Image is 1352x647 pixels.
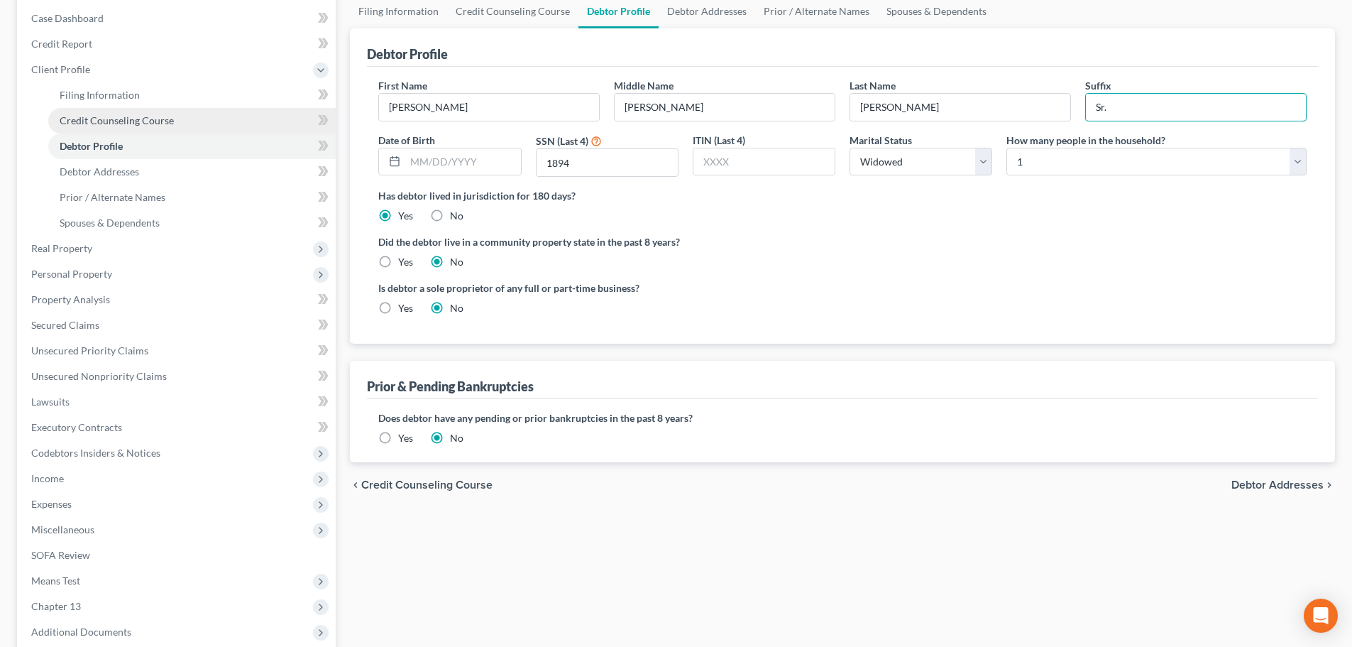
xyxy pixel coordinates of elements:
[60,114,174,126] span: Credit Counseling Course
[48,134,336,159] a: Debtor Profile
[398,431,413,445] label: Yes
[31,293,110,305] span: Property Analysis
[31,498,72,510] span: Expenses
[536,134,588,148] label: SSN (Last 4)
[31,319,99,331] span: Secured Claims
[378,133,435,148] label: Date of Birth
[20,6,336,31] a: Case Dashboard
[31,626,131,638] span: Additional Documents
[350,479,361,491] i: chevron_left
[350,479,493,491] button: chevron_left Credit Counseling Course
[60,165,139,178] span: Debtor Addresses
[48,185,336,210] a: Prior / Alternate Names
[367,45,448,62] div: Debtor Profile
[379,94,599,121] input: --
[398,209,413,223] label: Yes
[60,217,160,229] span: Spouses & Dependents
[450,431,463,445] label: No
[405,148,520,175] input: MM/DD/YYYY
[537,149,678,176] input: XXXX
[850,133,912,148] label: Marital Status
[1086,94,1306,121] input: --
[378,78,427,93] label: First Name
[20,338,336,364] a: Unsecured Priority Claims
[60,191,165,203] span: Prior / Alternate Names
[378,411,1307,425] label: Does debtor have any pending or prior bankruptcies in the past 8 years?
[378,281,835,295] label: Is debtor a sole proprietor of any full or part-time business?
[31,268,112,280] span: Personal Property
[60,89,140,101] span: Filing Information
[48,210,336,236] a: Spouses & Dependents
[31,472,64,484] span: Income
[31,63,90,75] span: Client Profile
[1231,479,1324,491] span: Debtor Addresses
[48,159,336,185] a: Debtor Addresses
[31,600,81,612] span: Chapter 13
[20,364,336,389] a: Unsecured Nonpriority Claims
[48,108,336,134] a: Credit Counseling Course
[31,38,92,50] span: Credit Report
[31,242,92,254] span: Real Property
[60,140,123,152] span: Debtor Profile
[31,421,122,433] span: Executory Contracts
[850,78,896,93] label: Last Name
[20,312,336,338] a: Secured Claims
[31,344,148,357] span: Unsecured Priority Claims
[20,31,336,57] a: Credit Report
[378,234,1307,249] label: Did the debtor live in a community property state in the past 8 years?
[378,188,1307,203] label: Has debtor lived in jurisdiction for 180 days?
[361,479,493,491] span: Credit Counseling Course
[398,255,413,269] label: Yes
[693,133,745,148] label: ITIN (Last 4)
[1304,599,1338,633] div: Open Intercom Messenger
[850,94,1070,121] input: --
[31,549,90,561] span: SOFA Review
[31,447,160,459] span: Codebtors Insiders & Notices
[20,389,336,415] a: Lawsuits
[450,301,463,315] label: No
[693,148,835,175] input: XXXX
[31,396,70,408] span: Lawsuits
[398,301,413,315] label: Yes
[20,415,336,440] a: Executory Contracts
[31,523,94,535] span: Miscellaneous
[48,82,336,108] a: Filing Information
[31,575,80,587] span: Means Test
[31,12,104,24] span: Case Dashboard
[1324,479,1335,491] i: chevron_right
[1231,479,1335,491] button: Debtor Addresses chevron_right
[367,378,534,395] div: Prior & Pending Bankruptcies
[614,78,674,93] label: Middle Name
[1085,78,1111,93] label: Suffix
[1006,133,1165,148] label: How many people in the household?
[20,543,336,568] a: SOFA Review
[450,255,463,269] label: No
[31,370,167,382] span: Unsecured Nonpriority Claims
[20,287,336,312] a: Property Analysis
[615,94,835,121] input: M.I
[450,209,463,223] label: No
